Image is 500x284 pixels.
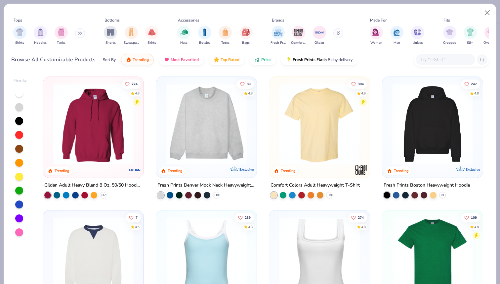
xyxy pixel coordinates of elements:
[34,26,47,45] div: filter for Hoodies
[273,28,283,37] img: Fresh Prints Image
[394,40,400,45] span: Men
[370,26,383,45] button: filter button
[239,167,254,172] span: Exclusive
[328,56,353,64] span: 5 day delivery
[474,224,479,229] div: 4.8
[314,28,324,37] img: Gildan Image
[105,40,116,45] span: Shorts
[55,26,68,45] button: filter button
[136,216,138,219] span: 7
[390,26,403,45] div: filter for Men
[55,26,68,45] div: filter for Tanks
[370,26,383,45] div: filter for Women
[177,26,190,45] div: filter for Hats
[159,54,204,65] button: Most Favorited
[214,193,219,197] span: + 10
[122,79,141,88] button: Like
[248,91,253,96] div: 4.8
[483,26,498,45] button: filter button
[471,82,477,85] span: 247
[101,193,106,197] span: + 37
[44,181,142,190] div: Gildan Adult Heavy Blend 8 Oz. 50/50 Hooded Sweatshirt
[124,40,139,45] span: Sweatpants
[286,57,291,62] img: flash.gif
[235,213,254,222] button: Like
[128,28,135,36] img: Sweatpants Image
[103,57,116,63] div: Sort By
[247,82,251,85] span: 89
[239,26,253,45] div: filter for Bags
[209,54,244,65] button: Top Rated
[250,54,276,65] button: Price
[133,57,149,62] span: Trending
[420,56,471,63] input: Try "T-Shirt"
[467,28,474,36] img: Slim Image
[446,28,453,36] img: Cropped Image
[465,167,479,172] span: Exclusive
[370,17,387,23] div: Made For
[443,40,456,45] span: Cropped
[464,26,477,45] button: filter button
[291,26,306,45] button: filter button
[57,40,65,45] span: Tanks
[348,213,367,222] button: Like
[128,163,142,177] img: Gildan logo
[178,17,199,23] div: Accessories
[237,79,254,88] button: Like
[221,40,229,45] span: Totes
[135,224,140,229] div: 4.6
[222,28,229,36] img: Totes Image
[135,91,140,96] div: 4.8
[126,57,131,62] img: trending.gif
[411,26,424,45] button: filter button
[16,28,23,36] img: Shirts Image
[372,28,380,36] img: Women Image
[358,82,364,85] span: 304
[147,40,156,45] span: Skirts
[37,28,44,36] img: Hoodies Image
[198,26,211,45] button: filter button
[242,40,250,45] span: Bags
[443,26,456,45] button: filter button
[271,181,360,190] div: Comfort Colors Adult Heavyweight T-Shirt
[361,224,366,229] div: 4.8
[14,79,27,84] div: Filter By
[483,26,498,45] div: filter for Oversized
[104,26,117,45] div: filter for Shorts
[198,26,211,45] div: filter for Bottles
[271,26,286,45] button: filter button
[171,57,199,62] span: Most Favorited
[15,40,24,45] span: Shirts
[443,26,456,45] div: filter for Cropped
[389,84,476,164] img: 91acfc32-fd48-4d6b-bdad-a4c1a30ac3fc
[464,26,477,45] div: filter for Slim
[145,26,158,45] div: filter for Skirts
[313,26,326,45] div: filter for Gildan
[199,40,210,45] span: Bottles
[180,28,188,36] img: Hats Image
[34,26,47,45] button: filter button
[177,26,190,45] button: filter button
[58,28,65,36] img: Tanks Image
[483,40,498,45] span: Oversized
[276,84,363,164] img: 029b8af0-80e6-406f-9fdc-fdf898547912
[370,40,382,45] span: Women
[481,7,494,19] button: Close
[271,40,286,45] span: Fresh Prints
[443,17,450,23] div: Fits
[13,26,26,45] div: filter for Shirts
[390,26,403,45] button: filter button
[148,28,156,36] img: Skirts Image
[272,17,284,23] div: Brands
[393,28,400,36] img: Men Image
[313,26,326,45] button: filter button
[314,40,324,45] span: Gildan
[327,193,332,197] span: + 60
[281,54,357,65] button: Fresh Prints Flash5 day delivery
[291,40,306,45] span: Comfort Colors
[214,57,219,62] img: TopRated.gif
[248,224,253,229] div: 4.8
[201,28,208,36] img: Bottles Image
[384,181,470,190] div: Fresh Prints Boston Heavyweight Hoodie
[474,91,479,96] div: 4.8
